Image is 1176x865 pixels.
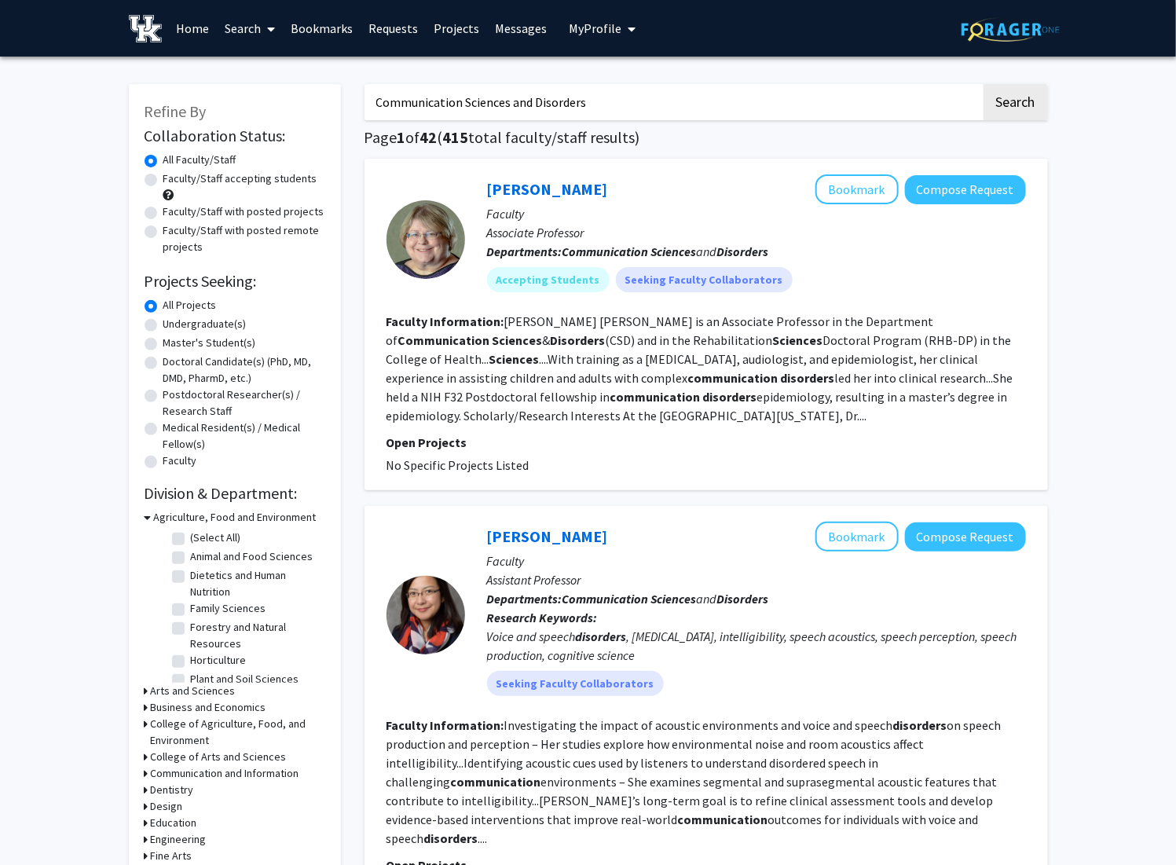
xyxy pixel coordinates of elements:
[151,831,207,848] h3: Engineering
[688,370,779,386] b: communication
[905,175,1026,204] button: Compose Request to Mary Hidecker
[191,600,266,617] label: Family Sciences
[487,526,608,546] a: [PERSON_NAME]
[651,591,697,607] b: Sciences
[616,267,793,292] mat-chip: Seeking Faculty Collaborators
[487,627,1026,665] div: Voice and speech , [MEDICAL_DATA], intelligibility, speech acoustics, speech perception, speech p...
[443,127,469,147] span: 415
[387,717,1002,846] fg-read-more: Investigating the impact of acoustic environments and voice and speech on speech production and p...
[283,1,361,56] a: Bookmarks
[163,354,325,387] label: Doctoral Candidate(s) (PhD, MD, DMD, PharmD, etc.)
[163,453,197,469] label: Faculty
[163,335,256,351] label: Master's Student(s)
[191,652,247,669] label: Horticulture
[893,717,947,733] b: disorders
[163,387,325,420] label: Postdoctoral Researcher(s) / Research Staff
[151,765,299,782] h3: Communication and Information
[717,591,769,607] b: Disorders
[151,798,183,815] h3: Design
[703,389,757,405] b: disorders
[426,1,487,56] a: Projects
[984,84,1048,120] button: Search
[487,223,1026,242] p: Associate Professor
[163,170,317,187] label: Faculty/Staff accepting students
[151,749,287,765] h3: College of Arts and Sciences
[168,1,217,56] a: Home
[397,127,406,147] span: 1
[163,316,247,332] label: Undergraduate(s)
[163,152,236,168] label: All Faculty/Staff
[191,530,241,546] label: (Select All)
[451,774,541,790] b: communication
[562,244,769,259] span: and
[576,629,627,644] b: disorders
[151,848,192,864] h3: Fine Arts
[489,351,540,367] b: Sciences
[151,716,325,749] h3: College of Agriculture, Food, and Environment
[487,244,562,259] b: Departments:
[217,1,283,56] a: Search
[151,815,197,831] h3: Education
[651,244,697,259] b: Sciences
[151,782,194,798] h3: Dentistry
[387,313,1013,423] fg-read-more: [PERSON_NAME] [PERSON_NAME] is an Associate Professor in the Department of & (CSD) and in the Reh...
[163,420,325,453] label: Medical Resident(s) / Medical Fellow(s)
[145,101,207,121] span: Refine By
[365,128,1048,147] h1: Page of ( total faculty/staff results)
[487,671,664,696] mat-chip: Seeking Faculty Collaborators
[610,389,701,405] b: communication
[493,332,543,348] b: Sciences
[151,699,266,716] h3: Business and Economics
[365,84,981,120] input: Search Keywords
[562,591,769,607] span: and
[487,267,610,292] mat-chip: Accepting Students
[487,570,1026,589] p: Assistant Professor
[815,522,899,552] button: Add Keiko Ishikawa to Bookmarks
[361,1,426,56] a: Requests
[569,20,621,36] span: My Profile
[487,204,1026,223] p: Faculty
[151,683,236,699] h3: Arts and Sciences
[781,370,835,386] b: disorders
[678,812,768,827] b: communication
[191,548,313,565] label: Animal and Food Sciences
[387,433,1026,452] p: Open Projects
[12,794,67,853] iframe: Chat
[191,567,321,600] label: Dietetics and Human Nutrition
[191,671,299,687] label: Plant and Soil Sciences
[145,272,325,291] h2: Projects Seeking:
[387,457,529,473] span: No Specific Projects Listed
[905,522,1026,552] button: Compose Request to Keiko Ishikawa
[815,174,899,204] button: Add Mary Hidecker to Bookmarks
[129,15,163,42] img: University of Kentucky Logo
[163,203,324,220] label: Faculty/Staff with posted projects
[773,332,823,348] b: Sciences
[154,509,317,526] h3: Agriculture, Food and Environment
[551,332,606,348] b: Disorders
[398,332,490,348] b: Communication
[191,619,321,652] label: Forestry and Natural Resources
[562,591,649,607] b: Communication
[163,222,325,255] label: Faculty/Staff with posted remote projects
[424,830,478,846] b: disorders
[487,591,562,607] b: Departments:
[487,552,1026,570] p: Faculty
[145,126,325,145] h2: Collaboration Status:
[163,297,217,313] label: All Projects
[387,717,504,733] b: Faculty Information:
[487,179,608,199] a: [PERSON_NAME]
[387,313,504,329] b: Faculty Information:
[145,484,325,503] h2: Division & Department:
[487,1,555,56] a: Messages
[717,244,769,259] b: Disorders
[420,127,438,147] span: 42
[962,17,1060,42] img: ForagerOne Logo
[562,244,649,259] b: Communication
[487,610,598,625] b: Research Keywords:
